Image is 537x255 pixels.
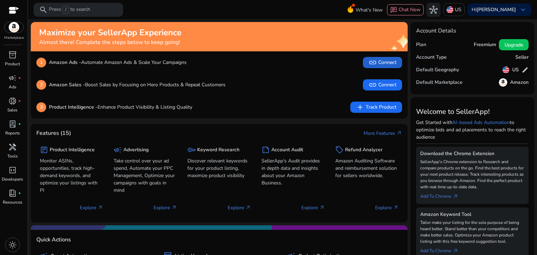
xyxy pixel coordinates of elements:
[5,130,20,136] p: Reports
[49,104,98,110] b: Product Intelligence -
[9,84,16,90] p: Ads
[5,22,23,32] img: amazon.svg
[50,147,95,153] h5: Product Intelligence
[399,6,421,13] span: Chat Now
[49,59,187,66] p: Automate Amazon Ads & Scale Your Campaigns
[393,205,399,210] span: arrow_outward
[18,100,21,102] span: fiber_manual_record
[197,147,239,153] h5: Keyword Research
[7,153,18,159] p: Tools
[499,39,529,50] button: Upgrade
[368,81,377,89] span: link
[420,190,464,200] a: Add To Chrome
[18,76,21,79] span: fiber_manual_record
[8,166,17,174] span: code_blocks
[477,6,516,13] b: [PERSON_NAME]
[8,241,17,249] span: light_mode
[36,102,46,112] p: 3
[5,61,20,67] p: Product
[262,157,325,187] p: SellerApp's Audit provides in depth data and insights about your Amazon Business.
[8,51,17,59] span: inventory_2
[504,41,523,49] span: Upgrade
[375,204,399,211] p: Explore
[49,103,192,111] p: Enhance Product Visibility & Listing Quality
[368,58,396,67] span: Connect
[522,66,529,73] span: edit
[420,159,524,190] p: SellerApp's Chrome extension to Research and compare products on the go. Find the best products f...
[8,143,17,151] span: handyman
[420,219,524,245] p: Tailor make your listing for the sole purpose of being heard better. Stand better than your compe...
[512,67,519,73] h5: US
[301,204,325,211] p: Explore
[515,54,529,60] h5: Seller
[36,130,71,137] h4: Features (15)
[429,6,438,14] span: hub
[387,4,424,15] button: chatChat Now
[49,6,90,14] p: Press to search
[8,189,17,197] span: book_4
[18,192,21,195] span: fiber_manual_record
[123,147,149,153] h5: Advertising
[262,146,270,154] span: summarize
[474,42,496,48] h5: Freemium
[356,4,383,16] span: What's New
[446,6,453,13] img: us.svg
[114,157,177,194] p: Take control over your ad spend, Automate your PPC Management, Optimize your campaigns with goals...
[8,74,17,82] span: campaign
[171,205,177,210] span: arrow_outward
[49,81,85,88] b: Amazon Sales -
[228,204,251,211] p: Explore
[416,42,426,48] h5: Plan
[452,119,510,126] a: AI-based Ads Automation
[335,157,399,179] p: Amazon Auditing Software and reimbursement solution for sellers worldwide.
[502,66,509,73] img: us.svg
[39,28,181,38] h2: Maximize your SellerApp Experience
[153,204,177,211] p: Explore
[36,58,46,67] p: 1
[49,81,225,88] p: Boost Sales by Focusing on Hero Products & Repeat Customers
[98,205,103,210] span: arrow_outward
[39,39,181,46] h4: Almost there! Complete the steps below to keep going!
[499,78,507,87] img: amazon.svg
[40,157,103,194] p: Monitor ASINs, opportunities, track high-demand keywords, and optimize your listings with PI
[356,103,396,111] span: Track Product
[8,120,17,128] span: lab_profile
[18,123,21,125] span: fiber_manual_record
[36,80,46,90] p: 2
[453,194,458,199] span: arrow_outward
[350,102,402,113] button: addTrack Product
[416,54,447,60] h5: Account Type
[453,248,458,254] span: arrow_outward
[420,151,524,157] h5: Download the Chrome Extension
[455,3,461,16] p: US
[420,245,464,254] a: Add To Chrome
[39,6,48,14] span: search
[363,57,402,68] button: linkConnect
[187,157,251,179] p: Discover relevant keywords for your product listing, maximize product visibility
[416,28,456,34] h4: Account Details
[80,204,103,211] p: Explore
[63,6,69,14] span: /
[40,146,48,154] span: package
[36,236,71,243] h4: Quick Actions
[345,147,382,153] h5: Refund Analyzer
[416,67,459,73] h5: Default Geography
[4,35,24,41] p: Marketplace
[245,205,251,210] span: arrow_outward
[519,6,527,14] span: keyboard_arrow_down
[364,130,402,137] a: More Featuresarrow_outward
[416,108,529,116] h3: Welcome to SellerApp!
[2,176,23,182] p: Developers
[368,81,396,89] span: Connect
[335,146,344,154] span: sell
[416,80,463,86] h5: Default Marketplace
[271,147,303,153] h5: Account Audit
[187,146,196,154] span: key
[420,212,524,218] h5: Amazon Keyword Tool
[3,199,22,205] p: Resources
[49,59,81,66] b: Amazon Ads -
[368,58,377,67] span: link
[319,205,325,210] span: arrow_outward
[356,103,364,111] span: add
[396,130,402,136] span: arrow_outward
